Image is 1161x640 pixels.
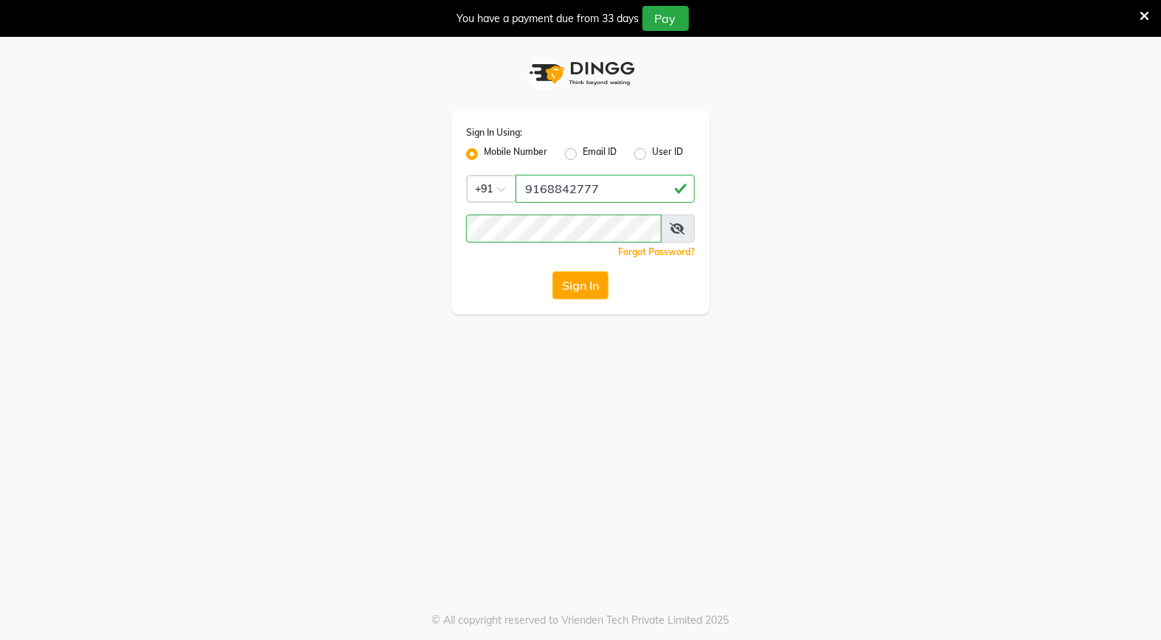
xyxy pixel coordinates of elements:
div: You have a payment due from 33 days [457,11,640,27]
label: Sign In Using: [466,126,522,139]
button: Sign In [552,271,609,299]
img: logo1.svg [521,52,640,95]
a: Forgot Password? [618,246,695,257]
input: Username [516,175,695,203]
label: User ID [652,145,683,163]
label: Email ID [583,145,617,163]
button: Pay [642,6,689,31]
input: Username [466,215,662,243]
label: Mobile Number [484,145,547,163]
